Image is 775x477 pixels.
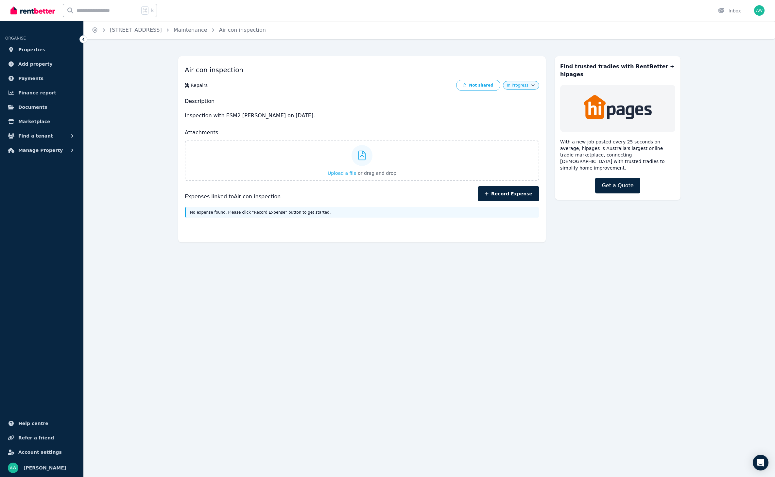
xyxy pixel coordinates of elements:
span: Finance report [18,89,56,97]
a: Refer a friend [5,431,78,444]
span: [PERSON_NAME] [24,464,66,472]
img: RentBetter [10,6,55,15]
div: No expense found. Please click "Record Expense" button to get started. [185,207,539,218]
a: [STREET_ADDRESS] [110,27,162,33]
span: or drag and drop [358,171,396,176]
button: Record Expense [478,186,539,201]
div: Open Intercom Messenger [753,455,768,470]
img: Andrew Wong [754,5,765,16]
button: Find a tenant [5,129,78,142]
span: k [151,8,153,13]
a: Help centre [5,417,78,430]
a: Add property [5,58,78,71]
span: Help centre [18,419,48,427]
span: Marketplace [18,118,50,125]
div: Repairs [191,82,208,89]
a: Account settings [5,446,78,459]
span: Properties [18,46,45,54]
span: In Progress [507,83,528,88]
a: Get a Quote [595,178,640,193]
h2: Description [185,97,539,105]
span: Documents [18,103,47,111]
a: Documents [5,101,78,114]
nav: Breadcrumb [84,21,274,39]
h2: Attachments [185,129,539,137]
a: Finance report [5,86,78,99]
a: Marketplace [5,115,78,128]
h3: Find trusted tradies with RentBetter + hipages [560,63,675,78]
span: Not shared [469,83,493,88]
a: Maintenance [174,27,207,33]
a: Air con inspection [219,27,266,33]
h4: Expenses linked to Air con inspection [185,193,539,201]
button: In Progress [507,83,535,88]
a: Payments [5,72,78,85]
h1: Air con inspection [185,63,539,77]
span: Refer a friend [18,434,54,442]
div: Inbox [718,8,741,14]
button: Manage Property [5,144,78,157]
span: Account settings [18,448,62,456]
button: Upload a file or drag and drop [328,170,396,176]
a: Properties [5,43,78,56]
p: Inspection with ESM2 [PERSON_NAME] on [DATE]. [185,109,539,122]
span: Find a tenant [18,132,53,140]
img: Trades & Maintenance [583,91,652,123]
button: Not shared [456,80,500,91]
span: Upload a file [328,171,356,176]
span: Payments [18,74,43,82]
span: Add property [18,60,53,68]
img: Andrew Wong [8,463,18,473]
p: With a new job posted every 25 seconds on average, hipages is Australia's largest online tradie m... [560,139,675,171]
span: ORGANISE [5,36,26,41]
span: Manage Property [18,146,63,154]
